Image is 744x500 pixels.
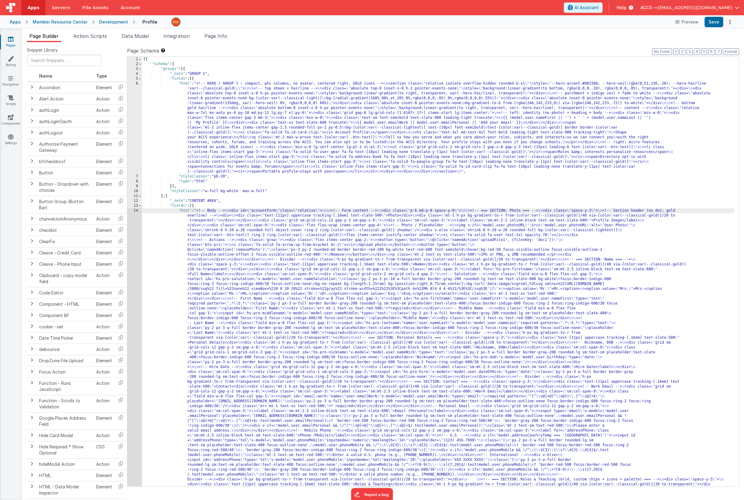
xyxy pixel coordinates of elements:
td: Authorize Payment Gateway [37,138,94,156]
span: Page Builder [29,33,59,39]
td: Button Group (Button Bar) [37,196,94,213]
div: 7 [127,174,142,179]
span: File Assets [82,5,109,11]
td: Focus Action [37,366,94,378]
td: Google Places Address Field [37,412,94,430]
input: Search Snippets ... [27,55,101,66]
td: Element [94,178,115,196]
td: checklist [37,224,94,236]
span: AI Assistant [574,5,599,11]
td: Element [94,287,115,298]
td: Element [94,481,115,498]
td: bfcheckbox1 [37,156,94,167]
td: Element [94,196,115,213]
div: 8 [127,179,142,184]
td: Action [94,213,115,224]
td: authLogin [37,104,94,116]
td: ClearFix [37,236,94,247]
h4: Profile [142,20,157,24]
button: Format [723,48,739,55]
span: Type [96,73,107,78]
button: Options [726,18,734,26]
td: Action [94,116,115,127]
td: Element [94,470,115,481]
button: Preview [672,17,702,27]
td: Element [94,412,115,430]
div: 2 [127,62,142,67]
span: Apps [27,5,39,11]
span: Data Model [122,33,149,39]
td: debounce [37,344,94,355]
td: Action [94,321,115,332]
button: No Folds [652,48,672,55]
td: Code Editor [37,287,94,298]
td: Element [94,355,115,366]
td: Element [94,167,115,178]
td: Element [94,138,115,156]
td: Component BF [37,310,94,321]
td: Action [94,366,115,378]
div: 1 [127,57,142,62]
span: Page Schema [127,47,159,54]
td: cookie - set [37,321,94,332]
td: Action [94,430,115,441]
button: 7 [716,48,722,55]
div: 3 [127,67,142,71]
div: 12 [127,199,142,203]
td: Element [94,332,115,344]
td: Button - Dropdown with choices [37,178,94,196]
span: Page Info [204,33,227,39]
td: Action [94,344,115,355]
button: 3 [687,48,693,55]
button: Save [705,17,723,27]
div: Development [99,19,128,25]
td: Element [94,298,115,310]
div: 5 [127,76,142,81]
span: Servers [52,5,70,11]
td: Function - Runs JavaScript [37,378,94,395]
td: Action [94,93,115,104]
span: [EMAIL_ADDRESS][DOMAIN_NAME] [658,5,732,11]
span: ACCS — [640,5,658,11]
td: Alert Action [37,93,94,104]
button: 6 [708,48,714,55]
div: Member Resource Center [33,19,87,25]
span: Integration [163,33,190,39]
td: Component - HTML [37,298,94,310]
span: Snippet Library [27,47,58,53]
td: Accordion [37,82,94,93]
td: Element [94,224,115,236]
button: AI Assistant [564,2,603,13]
td: channelJoinAnonymous [37,213,94,224]
button: 1 [673,48,678,55]
button: 4 [694,48,700,55]
td: Action [94,127,115,138]
td: Element [94,258,115,270]
td: Cleave - Phone Input [37,258,94,270]
div: 11 [127,194,142,199]
td: Cleave - Credit Card [37,247,94,258]
td: authLogout [37,127,94,138]
td: CSS [94,441,115,458]
td: Date Time Picker [37,332,94,344]
div: 13 [127,203,142,208]
td: Element [94,310,115,321]
button: ACCS — [EMAIL_ADDRESS][DOMAIN_NAME] [640,5,739,11]
td: Element [94,156,115,167]
td: Action [94,395,115,412]
td: Element [94,236,115,247]
td: HTML [37,470,94,481]
td: Element [94,247,115,258]
td: Action [94,270,115,287]
button: 5 [701,48,707,55]
td: authLoginOauth [37,116,94,127]
div: 9 [127,184,142,189]
td: Hide Required * Show Optional [37,441,94,458]
td: Function - Scrolls to Validation [37,395,94,412]
td: Clipboard - copy model field [37,270,94,287]
img: 1e10b08f9103151d1000344c2f9be56b [172,18,180,26]
td: Action [94,458,115,470]
button: 2 [680,48,685,55]
td: Action [94,104,115,116]
span: Action Scripts [73,33,107,39]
